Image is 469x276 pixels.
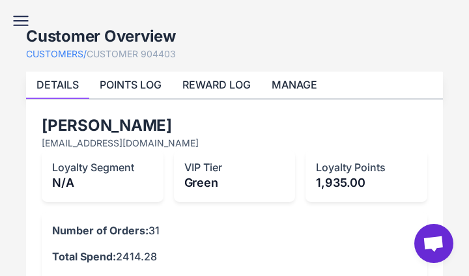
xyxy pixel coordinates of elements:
[52,174,153,191] p: N/A
[414,224,453,263] a: Open chat
[184,161,285,174] h3: VIP Tier
[52,224,149,237] strong: Number of Orders:
[272,78,317,91] a: MANAGE
[87,47,176,61] a: CUSTOMER 904403
[52,250,116,263] strong: Total Spend:
[52,223,417,238] p: 31
[52,249,417,264] p: 2414.28
[182,78,251,91] a: REWARD LOG
[100,78,162,91] a: POINTS LOG
[52,161,153,174] h3: Loyalty Segment
[42,115,427,136] h2: [PERSON_NAME]
[316,174,417,191] p: 1,935.00
[26,26,176,47] h1: Customer Overview
[26,47,87,61] a: CUSTOMERS/
[184,174,285,191] p: Green
[36,78,79,91] a: DETAILS
[316,161,417,174] h3: Loyalty Points
[42,136,427,150] p: [EMAIL_ADDRESS][DOMAIN_NAME]
[83,48,87,59] span: /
